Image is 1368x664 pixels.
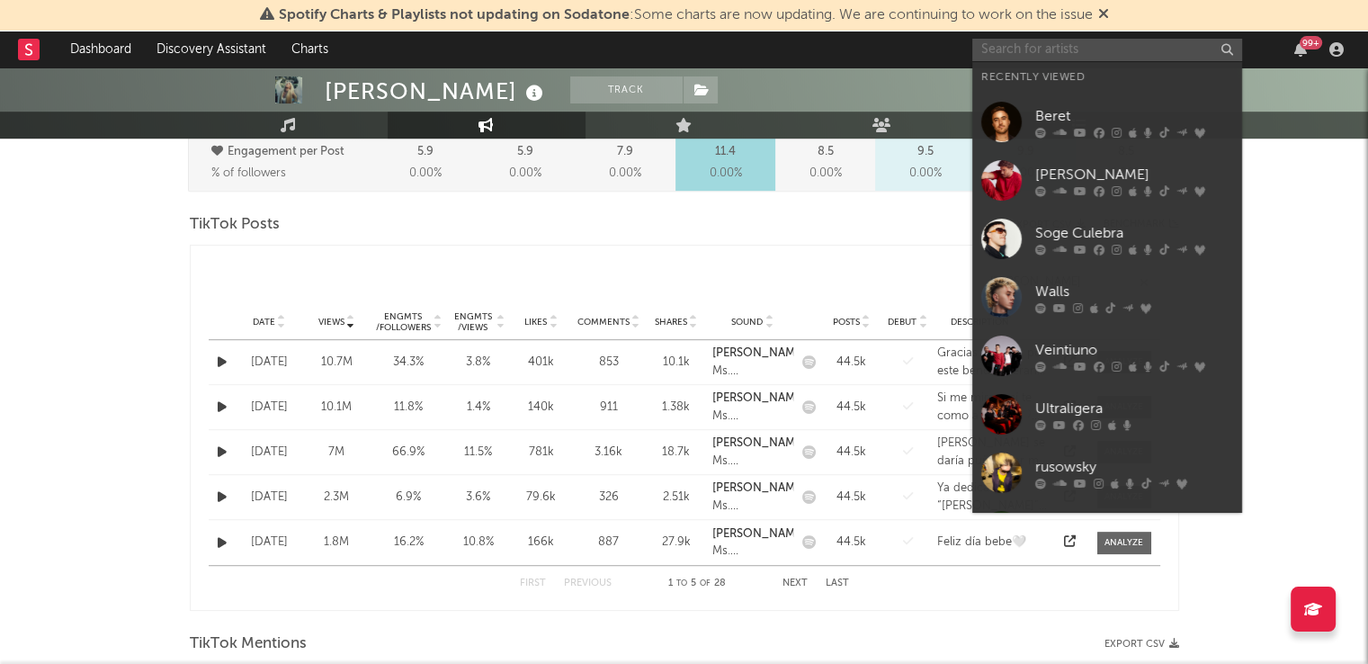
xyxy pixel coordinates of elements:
div: 79.6k [514,489,568,507]
a: [PERSON_NAME]Ms. [PERSON_NAME] & JQuiles [712,480,793,515]
div: 27.9k [649,534,703,552]
div: [PERSON_NAME] [1035,164,1233,185]
div: 853 [577,354,640,372]
a: [PERSON_NAME]Ms. [PERSON_NAME] & JQuiles [712,345,793,380]
div: Feliz día bebe🤍 [937,534,1048,552]
div: 66.9 % [375,444,443,462]
a: [PERSON_NAME] [972,151,1242,210]
input: Search for artists [972,39,1242,61]
div: 44.5k [825,354,879,372]
button: 99+ [1294,42,1307,57]
div: Ms. [PERSON_NAME] & JQuiles [712,453,793,471]
div: 10.1k [649,354,703,372]
span: TikTok Mentions [190,633,307,655]
div: Recently Viewed [981,67,1233,88]
div: 99 + [1300,36,1322,49]
div: 16.2 % [375,534,443,552]
div: Gracias Dios 🤍 por este bendito verano 🪽 #elenarose #nuevamusica #newmusic #cositalinda [937,345,1048,380]
a: [PERSON_NAME]Ms. [PERSON_NAME] & JQuiles [712,525,793,561]
span: Likes [524,317,547,328]
span: Description [951,317,1009,328]
span: 0.00 % [609,163,641,184]
button: Track [570,76,683,103]
span: Posts [833,317,860,328]
strong: [PERSON_NAME] [712,437,805,449]
p: 9.5 [917,141,934,163]
span: to [676,579,687,588]
div: 781k [514,444,568,462]
a: Charts [279,31,341,67]
button: Last [826,579,849,588]
span: % of followers [211,167,286,179]
div: 887 [577,534,640,552]
div: Ultraligera [1035,398,1233,419]
span: 0.00 % [408,163,441,184]
div: 326 [577,489,640,507]
div: 1.38k [649,399,703,417]
span: Debut [888,317,916,328]
span: 0.00 % [709,163,741,184]
p: 7.9 [617,141,633,163]
div: 10.7M [308,354,366,372]
div: Engmts / Followers [375,311,432,333]
a: rusowsky [972,444,1242,502]
div: [PERSON_NAME] se daría puños por mi y yo por ella🥹 @Cazzu [937,435,1048,470]
div: Si me miras así te como a besos 🤍🪽 #elenarose #clasicos #cositalinda #guerrerosdelaluz [937,390,1048,425]
div: 2.3M [308,489,366,507]
button: First [520,579,546,588]
span: Date [253,317,275,328]
div: Ms. [PERSON_NAME] & JQuiles [712,363,793,381]
div: 3.8 % [452,354,505,372]
div: 34.3 % [375,354,443,372]
div: 44.5k [825,399,879,417]
div: [DATE] [240,354,299,372]
div: 44.5k [825,534,879,552]
div: 44.5k [825,489,879,507]
div: Engmts / Views [452,311,495,333]
p: 5.9 [416,141,433,163]
span: 0.00 % [809,163,842,184]
div: Ms. [PERSON_NAME] & JQuiles [712,498,793,516]
div: 3.16k [577,444,640,462]
div: 2.51k [649,489,703,507]
button: Next [782,579,808,588]
strong: [PERSON_NAME] [712,528,805,540]
div: 166k [514,534,568,552]
div: 10.8 % [452,534,505,552]
span: Views [318,317,344,328]
span: Comments [577,317,630,328]
div: 10.1M [308,399,366,417]
strong: [PERSON_NAME] [712,392,805,404]
div: 7M [308,444,366,462]
span: 0.00 % [509,163,541,184]
span: of [700,579,711,588]
a: [PERSON_NAME]Ms. [PERSON_NAME] & JQuiles [712,435,793,470]
strong: [PERSON_NAME] [712,347,805,359]
p: 5.9 [517,141,533,163]
a: Soge Culebra [972,210,1242,268]
div: 6.9 % [375,489,443,507]
a: Ultraligera [972,385,1242,444]
div: [PERSON_NAME] [325,76,548,106]
strong: [PERSON_NAME] [712,482,805,494]
a: [PERSON_NAME] [972,502,1242,561]
span: Shares [655,317,687,328]
div: Ms. [PERSON_NAME] & JQuiles [712,543,793,561]
a: Veintiuno [972,327,1242,385]
div: Ms. [PERSON_NAME] & JQuiles [712,408,793,426]
p: 11.4 [715,141,736,163]
div: 18.7k [649,444,703,462]
div: rusowsky [1035,456,1233,478]
a: [PERSON_NAME]Ms. [PERSON_NAME] & JQuiles [712,390,793,425]
a: Dashboard [58,31,144,67]
div: 1 5 28 [648,573,747,595]
div: 1.8M [308,534,366,552]
button: Previous [564,579,612,588]
div: 3.6 % [452,489,505,507]
span: Sound [731,317,763,328]
div: 401k [514,354,568,372]
span: Dismiss [1098,8,1109,22]
div: 11.8 % [375,399,443,417]
button: Export CSV [1104,639,1179,650]
div: Soge Culebra [1035,222,1233,244]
